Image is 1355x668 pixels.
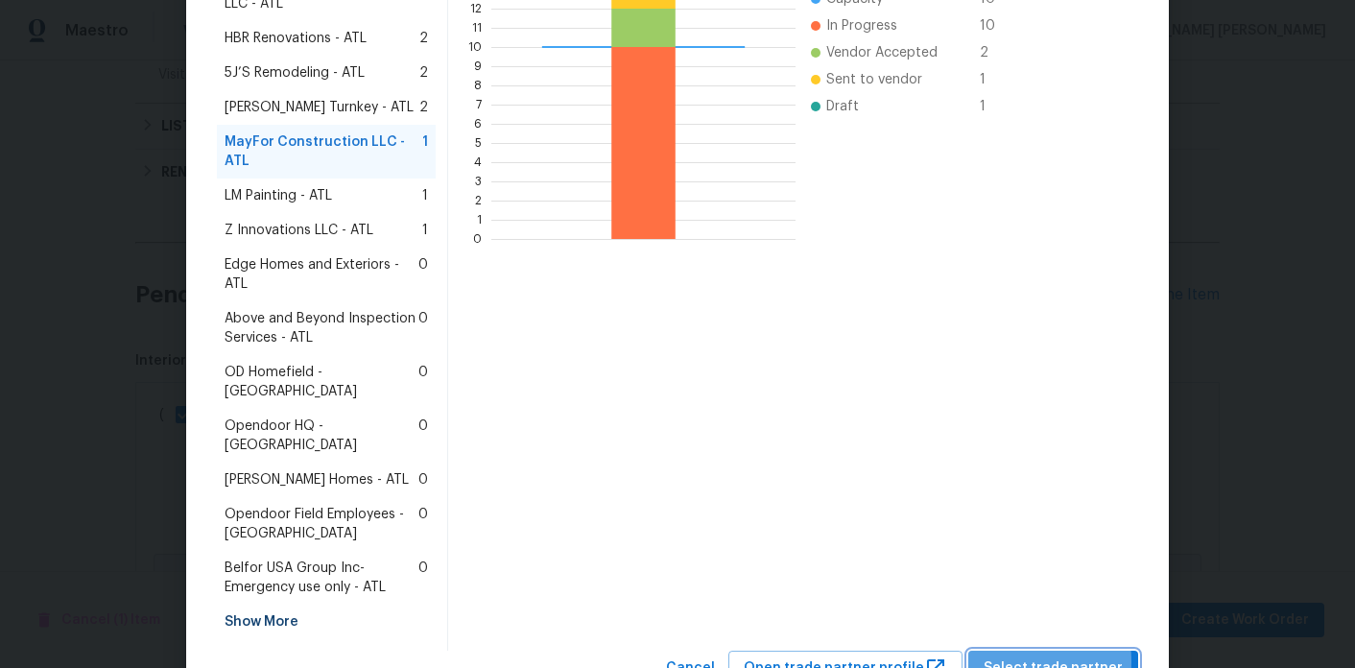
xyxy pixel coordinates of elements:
text: 3 [475,176,482,187]
span: 0 [418,255,428,294]
text: 9 [474,60,482,72]
span: 10 [980,16,1010,36]
span: 0 [418,559,428,597]
span: 1 [422,221,428,240]
text: 1 [477,214,482,226]
span: 0 [418,309,428,347]
span: 1 [422,186,428,205]
text: 4 [474,156,482,168]
span: Edge Homes and Exteriors - ATL [225,255,418,294]
span: Opendoor Field Employees - [GEOGRAPHIC_DATA] [225,505,418,543]
span: OD Homefield - [GEOGRAPHIC_DATA] [225,363,418,401]
div: Show More [217,605,436,639]
span: Above and Beyond Inspection Services - ATL [225,309,418,347]
span: 0 [418,505,428,543]
span: In Progress [826,16,897,36]
span: 2 [419,63,428,83]
span: 2 [980,43,1010,62]
span: Opendoor HQ - [GEOGRAPHIC_DATA] [225,417,418,455]
span: Z Innovations LLC - ATL [225,221,373,240]
span: MayFor Construction LLC - ATL [225,132,422,171]
span: 0 [418,470,428,489]
span: LM Painting - ATL [225,186,332,205]
text: 10 [468,41,482,53]
text: 6 [474,118,482,130]
span: Belfor USA Group Inc-Emergency use only - ATL [225,559,418,597]
span: 1 [980,97,1010,116]
span: 2 [419,98,428,117]
span: 0 [418,417,428,455]
text: 8 [474,80,482,91]
text: 5 [475,137,482,149]
span: Draft [826,97,859,116]
text: 11 [472,22,482,34]
span: [PERSON_NAME] Turnkey - ATL [225,98,414,117]
text: 12 [470,3,482,14]
span: 1 [422,132,428,171]
text: 2 [475,195,482,206]
span: 0 [418,363,428,401]
span: HBR Renovations - ATL [225,29,367,48]
span: 1 [980,70,1010,89]
span: 2 [419,29,428,48]
span: 5J’S Remodeling - ATL [225,63,365,83]
text: 0 [473,233,482,245]
span: [PERSON_NAME] Homes - ATL [225,470,409,489]
span: Vendor Accepted [826,43,938,62]
span: Sent to vendor [826,70,922,89]
text: 7 [476,99,482,110]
